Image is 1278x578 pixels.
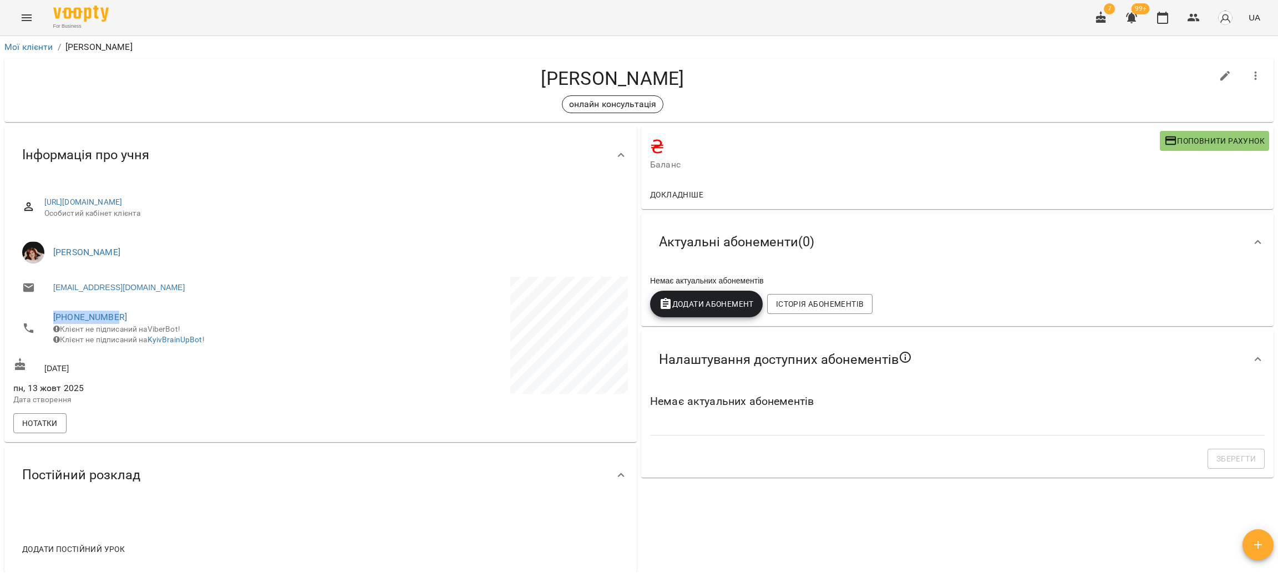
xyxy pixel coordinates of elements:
li: / [58,40,61,54]
span: Докладніше [650,188,703,201]
span: Баланс [650,158,1160,171]
a: [PERSON_NAME] [53,247,120,257]
a: Мої клієнти [4,42,53,52]
nav: breadcrumb [4,40,1274,54]
button: UA [1244,7,1265,28]
div: Налаштування доступних абонементів [641,331,1274,388]
span: 7 [1104,3,1115,14]
span: For Business [53,23,109,30]
span: Особистий кабінет клієнта [44,208,619,219]
span: UA [1249,12,1260,23]
button: Докладніше [646,185,708,205]
h4: ₴ [650,135,1160,158]
img: avatar_s.png [1218,10,1233,26]
h4: [PERSON_NAME] [13,67,1212,90]
span: Нотатки [22,417,58,430]
a: [PHONE_NUMBER] [53,312,127,322]
span: Налаштування доступних абонементів [659,351,912,368]
span: Інформація про учня [22,146,149,164]
span: Поповнити рахунок [1164,134,1265,148]
button: Поповнити рахунок [1160,131,1269,151]
button: Додати Абонемент [650,291,763,317]
button: Додати постійний урок [18,539,129,559]
img: Світлана Жаховська [22,241,44,263]
div: онлайн консультація [562,95,664,113]
span: Додати Абонемент [659,297,754,311]
img: Voopty Logo [53,6,109,22]
p: Дата створення [13,394,318,405]
span: Клієнт не підписаний на ViberBot! [53,325,180,333]
p: онлайн консультація [569,98,657,111]
div: Актуальні абонементи(0) [641,214,1274,271]
span: Постійний розклад [22,467,140,484]
svg: Якщо не обрано жодного, клієнт зможе побачити всі публічні абонементи [899,351,912,364]
a: KyivBrainUpBot [148,335,202,344]
span: Клієнт не підписаний на ! [53,335,205,344]
button: Menu [13,4,40,31]
a: [EMAIL_ADDRESS][DOMAIN_NAME] [53,282,185,293]
span: 99+ [1132,3,1150,14]
p: [PERSON_NAME] [65,40,133,54]
h6: Немає актуальних абонементів [650,393,1265,410]
span: Історія абонементів [776,297,864,311]
button: Історія абонементів [767,294,873,314]
div: [DATE] [11,356,321,376]
a: [URL][DOMAIN_NAME] [44,197,123,206]
span: Актуальні абонементи ( 0 ) [659,234,814,251]
span: пн, 13 жовт 2025 [13,382,318,395]
div: Немає актуальних абонементів [648,273,1267,288]
div: Інформація про учня [4,126,637,184]
button: Нотатки [13,413,67,433]
span: Додати постійний урок [22,542,125,556]
div: Постійний розклад [4,447,637,504]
